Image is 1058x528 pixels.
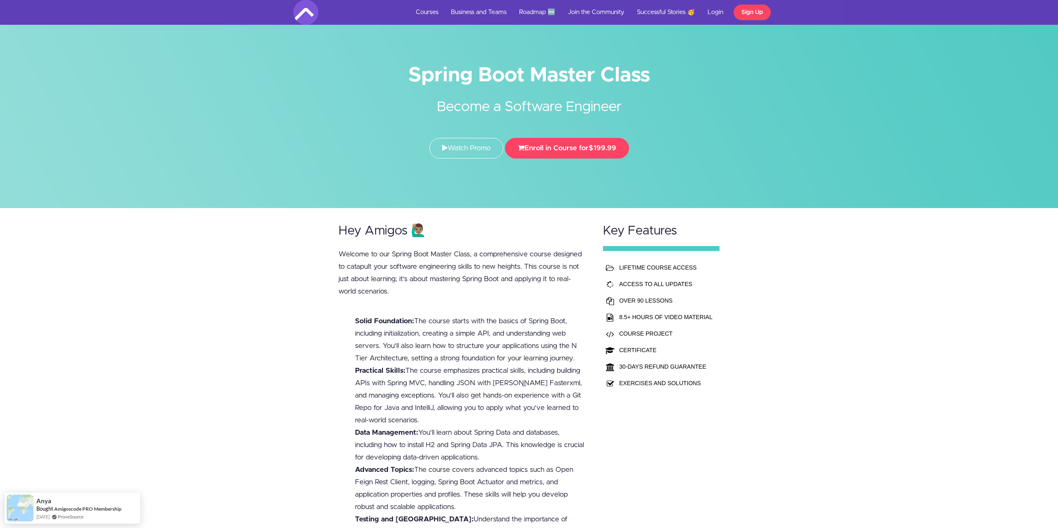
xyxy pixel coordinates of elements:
[293,66,765,85] h1: Spring Boot Master Class
[338,224,587,238] h2: Hey Amigos 🙋🏽‍♂️
[617,342,715,358] td: CERTIFICATE
[355,317,414,324] b: Solid Foundation:
[338,248,587,298] p: Welcome to our Spring Boot Master Class, a comprehensive course designed to catapult your softwar...
[355,516,474,523] b: Testing and [GEOGRAPHIC_DATA]:
[36,513,50,520] span: [DATE]
[617,358,715,375] td: 30-DAYS REFUND GUARANTEE
[36,497,51,504] span: Anya
[429,138,503,159] a: Watch Promo
[589,144,616,152] span: $199.99
[603,224,720,238] h2: Key Features
[54,505,122,512] a: Amigoscode PRO Membership
[355,464,587,513] li: The course covers advanced topics such as Open Feign Rest Client, logging, Spring Boot Actuator a...
[617,325,715,342] td: COURSE PROJECT
[355,426,587,464] li: You'll learn about Spring Data and databases, including how to install H2 and Spring Data JPA. Th...
[7,495,33,521] img: provesource social proof notification image
[58,514,83,519] a: ProveSource
[355,429,418,436] b: Data Management:
[355,367,405,374] b: Practical Skills:
[617,309,715,325] td: 8.5+ HOURS OF VIDEO MATERIAL
[734,5,771,20] a: Sign Up
[505,138,629,159] button: Enroll in Course for$199.99
[617,375,715,391] td: EXERCISES AND SOLUTIONS
[617,259,715,276] td: LIFETIME COURSE ACCESS
[355,365,587,426] li: The course emphasizes practical skills, including building APIs with Spring MVC, handling JSON wi...
[36,505,53,512] span: Bought
[617,276,715,292] td: ACCESS TO ALL UPDATES
[617,292,715,309] td: OVER 90 LESSONS
[374,85,684,117] h2: Become a Software Engineer
[355,466,414,473] b: Advanced Topics:
[355,315,587,365] li: The course starts with the basics of Spring Boot, including initialization, creating a simple API...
